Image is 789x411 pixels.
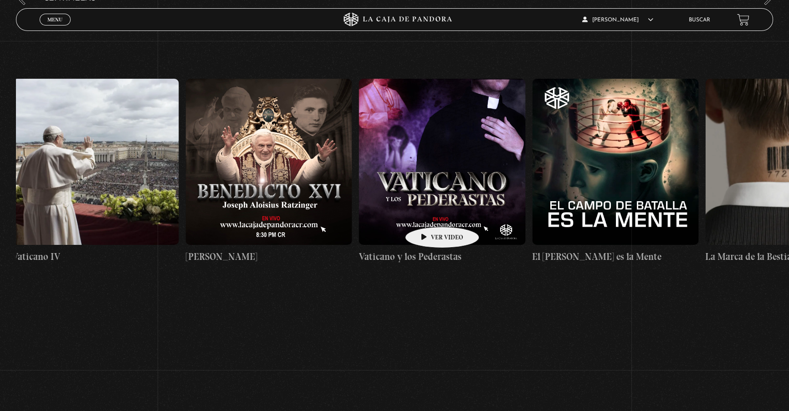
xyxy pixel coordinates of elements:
[47,17,62,22] span: Menu
[533,12,699,330] a: El [PERSON_NAME] es la Mente
[13,12,179,330] a: Vaticano IV
[582,17,653,23] span: [PERSON_NAME]
[737,14,749,26] a: View your shopping cart
[533,249,699,264] h4: El [PERSON_NAME] es la Mente
[359,12,525,330] a: Vaticano y los Pederastas
[359,249,525,264] h4: Vaticano y los Pederastas
[44,25,66,31] span: Cerrar
[13,249,179,264] h4: Vaticano IV
[186,12,352,330] a: [PERSON_NAME]
[688,17,710,23] a: Buscar
[186,249,352,264] h4: [PERSON_NAME]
